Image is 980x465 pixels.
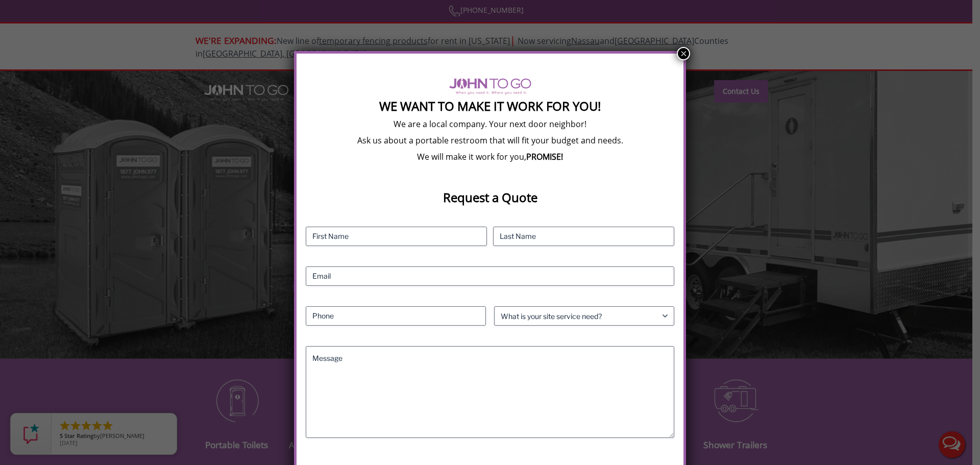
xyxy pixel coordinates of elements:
[306,306,486,326] input: Phone
[443,189,537,206] strong: Request a Quote
[677,47,690,60] button: Close
[449,78,531,94] img: logo of viptogo
[526,151,563,162] b: PROMISE!
[306,135,674,146] p: Ask us about a portable restroom that will fit your budget and needs.
[379,97,601,114] strong: We Want To Make It Work For You!
[493,227,674,246] input: Last Name
[306,266,674,286] input: Email
[306,227,487,246] input: First Name
[306,118,674,130] p: We are a local company. Your next door neighbor!
[306,151,674,162] p: We will make it work for you,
